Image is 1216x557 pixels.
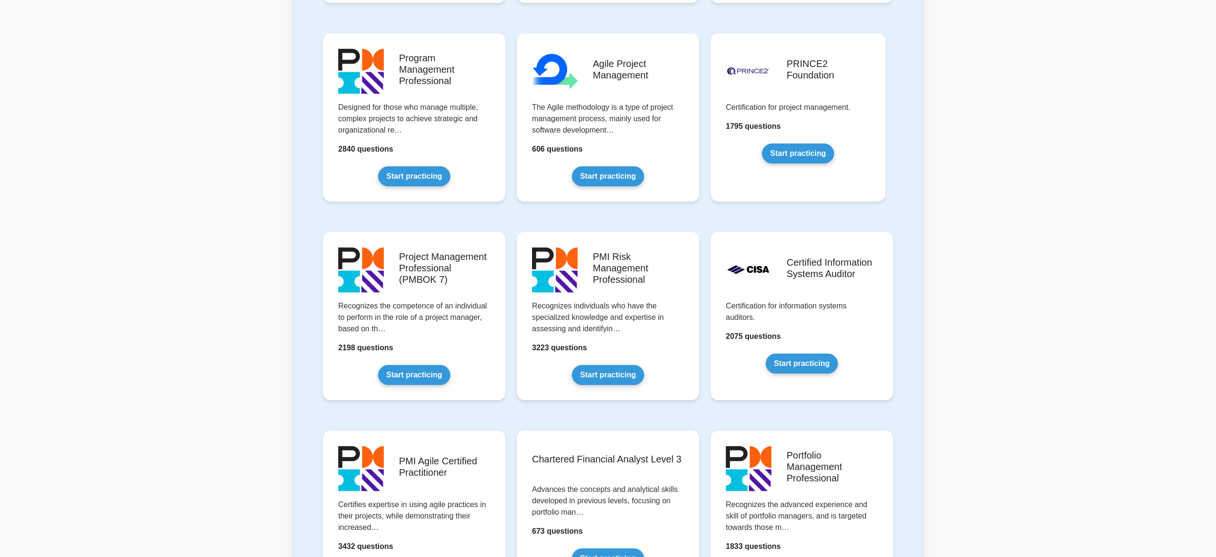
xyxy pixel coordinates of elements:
a: Start practicing [572,166,644,186]
a: Start practicing [766,354,837,374]
a: Start practicing [378,166,450,186]
a: Start practicing [762,144,834,163]
a: Start practicing [378,365,450,385]
a: Start practicing [572,365,644,385]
